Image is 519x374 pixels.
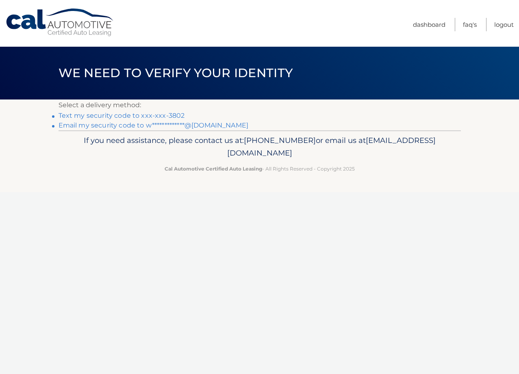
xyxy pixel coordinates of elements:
[64,134,456,160] p: If you need assistance, please contact us at: or email us at
[59,99,461,111] p: Select a delivery method:
[64,164,456,173] p: - All Rights Reserved - Copyright 2025
[463,18,477,31] a: FAQ's
[244,136,316,145] span: [PHONE_NUMBER]
[59,65,293,80] span: We need to verify your identity
[165,166,262,172] strong: Cal Automotive Certified Auto Leasing
[413,18,445,31] a: Dashboard
[5,8,115,37] a: Cal Automotive
[59,112,185,119] a: Text my security code to xxx-xxx-3802
[494,18,514,31] a: Logout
